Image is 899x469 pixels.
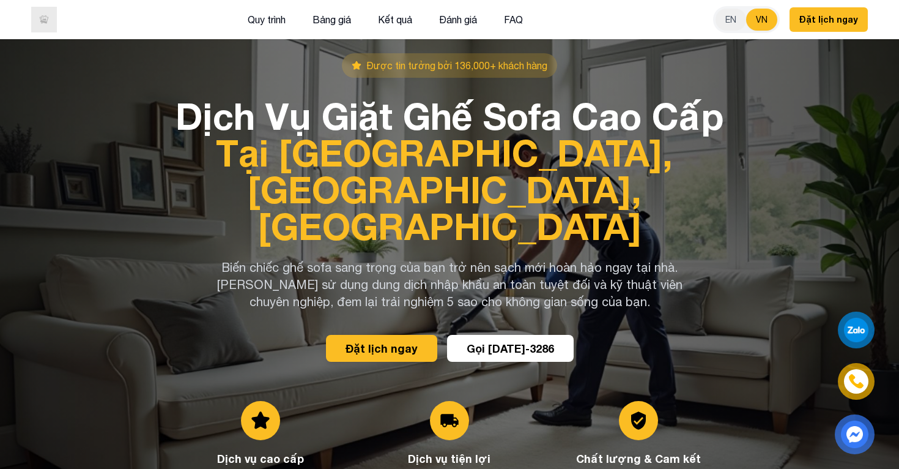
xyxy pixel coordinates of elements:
[849,375,864,388] img: phone-icon
[176,450,345,467] h3: Dịch vụ cao cấp
[554,450,723,467] h3: Chất lượng & Cam kết
[716,9,746,31] button: EN
[435,12,481,28] button: Đánh giá
[364,450,534,467] h3: Dịch vụ tiện lợi
[447,335,574,362] button: Gọi [DATE]-3286
[326,335,437,362] button: Đặt lịch ngay
[176,97,723,244] h1: Dịch Vụ Giặt Ghế Sofa Cao Cấp
[790,7,868,32] button: Đặt lịch ngay
[366,58,547,73] span: Được tin tưởng bởi 136,000+ khách hàng
[746,9,777,31] button: VN
[244,12,289,28] button: Quy trình
[215,259,684,310] p: Biến chiếc ghế sofa sang trọng của bạn trở nên sạch mới hoàn hảo ngay tại nhà. [PERSON_NAME] sử d...
[500,12,527,28] button: FAQ
[374,12,416,28] button: Kết quả
[840,365,873,398] a: phone-icon
[176,134,723,244] span: Tại [GEOGRAPHIC_DATA], [GEOGRAPHIC_DATA], [GEOGRAPHIC_DATA]
[309,12,355,28] button: Bảng giá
